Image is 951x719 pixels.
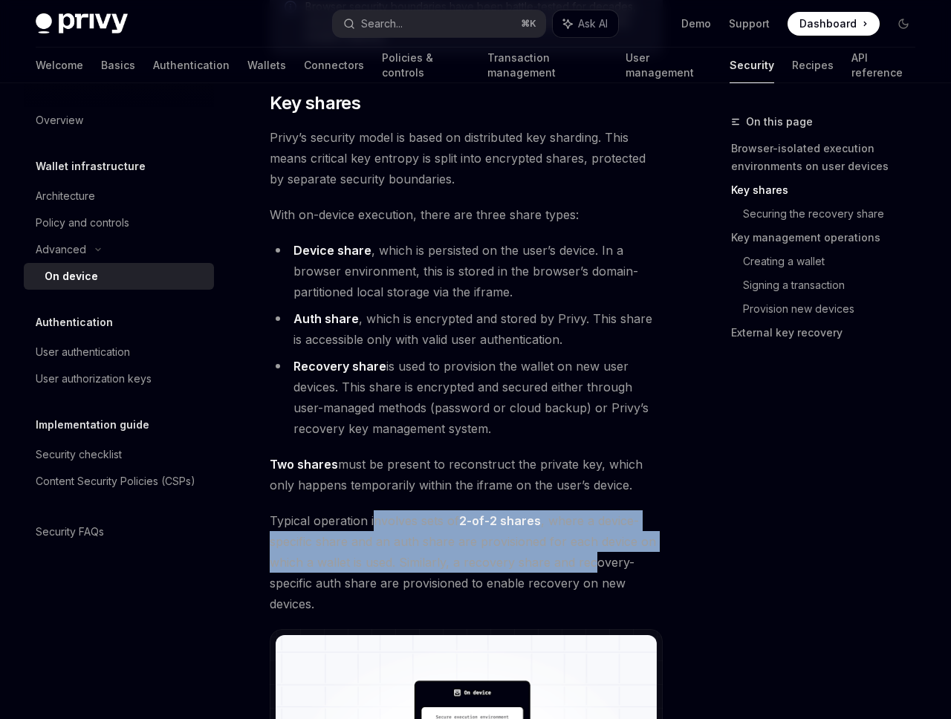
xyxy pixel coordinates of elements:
span: With on-device execution, there are three share types: [270,204,663,225]
a: Basics [101,48,135,83]
li: , which is encrypted and stored by Privy. This share is accessible only with valid user authentic... [270,308,663,350]
a: Securing the recovery share [743,202,927,226]
div: Search... [361,15,403,33]
span: Typical operation involves sets of , where a device-specific share and an auth share are provisio... [270,510,663,614]
h5: Authentication [36,313,113,331]
span: Ask AI [578,16,608,31]
a: User authentication [24,339,214,365]
button: Search...⌘K [333,10,545,37]
a: Provision new devices [743,297,927,321]
a: Security [730,48,774,83]
img: dark logo [36,13,128,34]
span: ⌘ K [521,18,536,30]
a: Policies & controls [382,48,470,83]
a: Architecture [24,183,214,209]
a: Content Security Policies (CSPs) [24,468,214,495]
a: API reference [851,48,915,83]
h5: Implementation guide [36,416,149,434]
div: Security checklist [36,446,122,463]
a: Creating a wallet [743,250,927,273]
strong: 2-of-2 shares [459,513,541,528]
a: Overview [24,107,214,134]
a: Transaction management [487,48,608,83]
a: Recipes [792,48,834,83]
a: Dashboard [788,12,880,36]
span: Privy’s security model is based on distributed key sharding. This means critical key entropy is s... [270,127,663,189]
a: Connectors [304,48,364,83]
div: Overview [36,111,83,129]
span: On this page [746,113,813,131]
strong: Two shares [270,457,338,472]
a: Key management operations [731,226,927,250]
a: Authentication [153,48,230,83]
div: Security FAQs [36,523,104,541]
a: Demo [681,16,711,31]
a: Welcome [36,48,83,83]
a: Browser-isolated execution environments on user devices [731,137,927,178]
div: User authorization keys [36,370,152,388]
h5: Wallet infrastructure [36,157,146,175]
a: External key recovery [731,321,927,345]
a: User authorization keys [24,365,214,392]
a: Wallets [247,48,286,83]
button: Ask AI [553,10,618,37]
div: Content Security Policies (CSPs) [36,472,195,490]
a: Security FAQs [24,518,214,545]
a: On device [24,263,214,290]
div: Advanced [36,241,86,258]
a: Security checklist [24,441,214,468]
a: Support [729,16,770,31]
a: Key shares [731,178,927,202]
a: Signing a transaction [743,273,927,297]
li: is used to provision the wallet on new user devices. This share is encrypted and secured either t... [270,356,663,439]
li: , which is persisted on the user’s device. In a browser environment, this is stored in the browse... [270,240,663,302]
div: Policy and controls [36,214,129,232]
a: User management [626,48,712,83]
strong: Recovery share [293,359,386,374]
div: User authentication [36,343,130,361]
span: Dashboard [799,16,857,31]
a: Policy and controls [24,209,214,236]
div: On device [45,267,98,285]
strong: Auth share [293,311,359,326]
div: Architecture [36,187,95,205]
strong: Device share [293,243,371,258]
span: Key shares [270,91,360,115]
span: must be present to reconstruct the private key, which only happens temporarily within the iframe ... [270,454,663,495]
button: Toggle dark mode [892,12,915,36]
